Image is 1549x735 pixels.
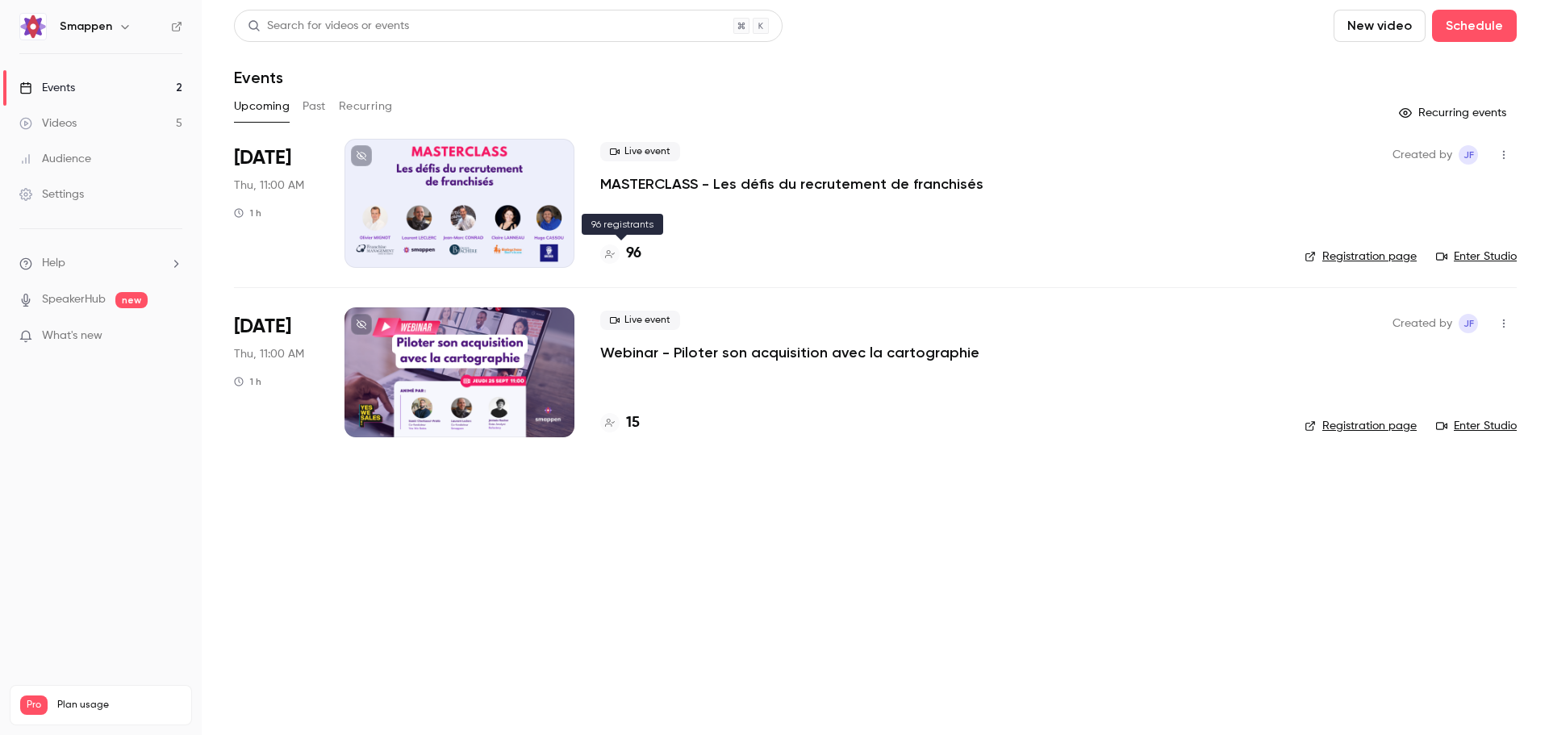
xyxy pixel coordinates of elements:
span: What's new [42,328,102,345]
span: Thu, 11:00 AM [234,346,304,362]
a: MASTERCLASS - Les défis du recrutement de franchisés [600,174,983,194]
span: [DATE] [234,314,291,340]
button: Recurring events [1392,100,1517,126]
button: Past [303,94,326,119]
span: [DATE] [234,145,291,171]
div: Events [19,80,75,96]
div: 1 h [234,207,261,219]
div: Settings [19,186,84,203]
span: new [115,292,148,308]
span: Created by [1392,314,1452,333]
h6: Smappen [60,19,112,35]
div: Sep 11 Thu, 11:00 AM (Europe/Paris) [234,139,319,268]
button: Upcoming [234,94,290,119]
a: SpeakerHub [42,291,106,308]
a: Enter Studio [1436,418,1517,434]
div: 1 h [234,375,261,388]
h1: Events [234,68,283,87]
button: New video [1334,10,1426,42]
img: Smappen [20,14,46,40]
button: Recurring [339,94,393,119]
span: Julie FAVRE [1459,145,1478,165]
span: Pro [20,695,48,715]
a: Enter Studio [1436,248,1517,265]
span: Live event [600,142,680,161]
span: Plan usage [57,699,182,712]
div: Search for videos or events [248,18,409,35]
span: Julie FAVRE [1459,314,1478,333]
a: 15 [600,412,640,434]
div: Sep 25 Thu, 11:00 AM (Europe/Paris) [234,307,319,436]
span: Created by [1392,145,1452,165]
a: Registration page [1305,248,1417,265]
a: Webinar - Piloter son acquisition avec la cartographie [600,343,979,362]
div: Audience [19,151,91,167]
button: Schedule [1432,10,1517,42]
h4: 96 [626,243,641,265]
a: 96 [600,243,641,265]
div: Videos [19,115,77,132]
a: Registration page [1305,418,1417,434]
span: Help [42,255,65,272]
span: Live event [600,311,680,330]
span: JF [1463,314,1474,333]
span: JF [1463,145,1474,165]
span: Thu, 11:00 AM [234,177,304,194]
iframe: Noticeable Trigger [163,329,182,344]
h4: 15 [626,412,640,434]
li: help-dropdown-opener [19,255,182,272]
